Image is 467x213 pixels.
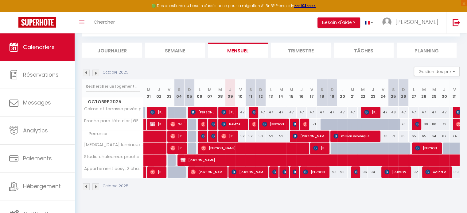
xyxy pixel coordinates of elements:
span: [MEDICAL_DATA] lumineux 6 personnes proche [GEOGRAPHIC_DATA] métro [83,143,145,147]
img: ... [382,17,391,27]
abbr: M [218,87,222,93]
abbr: D [331,87,334,93]
div: 52 [266,131,276,142]
th: 30 [439,79,449,107]
th: 27 [409,79,419,107]
th: 07 [205,79,215,107]
div: 47 [266,107,276,118]
li: Semaine [145,43,205,58]
span: [PERSON_NAME] [150,166,164,178]
div: 67 [439,131,449,142]
span: Calme et terrasse privée près de [GEOGRAPHIC_DATA] [83,107,145,111]
div: 47 [286,107,296,118]
abbr: J [229,87,232,93]
th: 05 [184,79,194,107]
th: 21 [348,79,358,107]
th: 01 [144,79,154,107]
div: 96 [358,166,368,178]
li: Planning [397,43,457,58]
div: 71 [307,119,317,130]
span: [PERSON_NAME] [303,166,327,178]
abbr: L [199,87,200,93]
a: ... [PERSON_NAME] [378,12,446,33]
a: [PERSON_NAME] [144,166,147,178]
div: 79 [439,119,449,130]
div: 96 [337,166,347,178]
div: 47 [429,107,439,118]
div: 52 [235,131,245,142]
span: [PERSON_NAME] [262,118,286,130]
div: 52 [246,131,256,142]
div: 59 [276,131,286,142]
div: 65 [419,131,429,142]
th: 17 [307,79,317,107]
th: 29 [429,79,439,107]
div: 47 [327,107,337,118]
abbr: L [270,87,272,93]
div: 139 [449,166,460,178]
abbr: V [382,87,384,93]
th: 19 [327,79,337,107]
abbr: D [188,87,191,93]
th: 13 [266,79,276,107]
abbr: V [310,87,313,93]
div: 74 [449,131,460,142]
span: Octobre 2025 [82,97,143,106]
abbr: J [372,87,374,93]
div: 47 [399,107,409,118]
div: 65 [399,131,409,142]
th: 11 [246,79,256,107]
span: [PERSON_NAME] [313,142,327,154]
abbr: M [208,87,212,93]
span: [PERSON_NAME] [221,130,235,142]
div: 47 [256,107,266,118]
th: 23 [368,79,378,107]
abbr: L [413,87,414,93]
div: 92 [409,166,419,178]
div: 64 [429,131,439,142]
div: 47 [337,107,347,118]
div: 53 [256,131,266,142]
th: 20 [337,79,347,107]
th: 06 [195,79,205,107]
img: Super Booking [18,17,56,28]
span: Calendriers [23,43,55,51]
th: 12 [256,79,266,107]
abbr: D [259,87,262,93]
span: [PERSON_NAME] [170,130,184,142]
th: 22 [358,79,368,107]
p: Octobre 2025 [103,183,128,189]
abbr: J [300,87,303,93]
th: 15 [286,79,296,107]
span: Proche parc tête d'or [GEOGRAPHIC_DATA] [83,119,145,123]
span: Aubry Garance [293,166,296,178]
th: 09 [225,79,235,107]
span: [PERSON_NAME] et [PERSON_NAME] [354,166,357,178]
th: 26 [399,79,409,107]
div: 47 [276,107,286,118]
span: [PERSON_NAME] [PERSON_NAME] [232,166,265,178]
div: 80 [429,119,439,130]
abbr: M [147,87,150,93]
a: [PERSON_NAME] [144,119,147,130]
button: Gestion des prix [414,67,460,76]
span: [PERSON_NAME] [201,130,204,142]
span: million veronique [333,130,377,142]
abbr: J [158,87,160,93]
span: [PERSON_NAME] [150,106,164,118]
span: [PERSON_NAME] [252,118,255,130]
div: 93 [327,166,337,178]
abbr: M [432,87,436,93]
th: 24 [378,79,388,107]
span: Hébergement [23,182,61,190]
span: Messages [23,99,51,106]
span: [PERSON_NAME] [384,166,408,178]
th: 08 [215,79,225,107]
li: Tâches [334,43,394,58]
li: Journalier [82,43,142,58]
abbr: M [361,87,364,93]
div: 65 [409,131,419,142]
th: 18 [317,79,327,107]
div: 47 [409,107,419,118]
span: Réservations [23,71,59,78]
